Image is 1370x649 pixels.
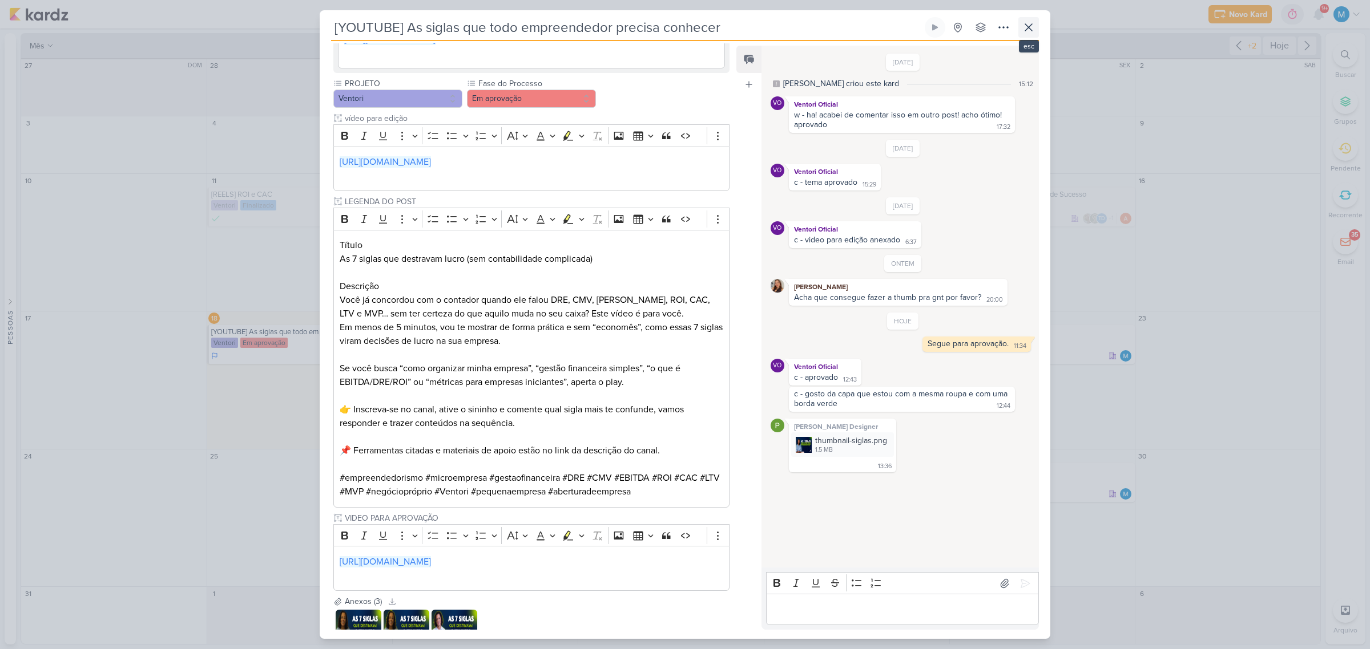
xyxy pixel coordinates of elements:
[333,230,730,508] div: Editor editing area: main
[331,17,922,38] input: Kard Sem Título
[477,78,596,90] label: Fase do Processo
[791,432,894,457] div: thumbnail-siglas.png
[340,471,723,498] p: #empreendedorismo #microempresa #gestaofinanceira #DRE #CMV #EBITDA #ROI #CAC #LTV #MVP #negóciop...
[771,359,784,372] div: Ventori Oficial
[766,594,1039,625] div: Editor editing area: main
[467,90,596,108] button: Em aprovação
[338,23,725,68] div: Editor editing area: main
[342,196,730,208] input: Texto sem título
[791,281,1005,293] div: [PERSON_NAME]
[773,225,781,232] p: VO
[333,524,730,546] div: Editor toolbar
[340,238,723,252] h3: Título
[794,389,1010,408] div: c - gosto da capa que estou com a mesma roupa e com uma borda verde
[340,556,431,567] a: [URL][DOMAIN_NAME]
[843,375,857,384] div: 12:43
[905,238,917,247] div: 6:37
[333,147,730,192] div: Editor editing area: main
[340,252,723,266] p: As 7 siglas que destravam lucro (sem contabilidade complicada)
[1019,79,1033,89] div: 15:12
[333,90,462,108] button: Ventori
[930,23,940,32] div: Ligar relógio
[342,112,730,124] input: Texto sem título
[773,168,781,174] p: VO
[773,363,781,369] p: VO
[794,293,981,302] div: Acha que consegue fazer a thumb pra gnt por favor?
[878,462,892,471] div: 13:36
[771,419,784,432] img: Paloma Paixão Designer
[342,512,730,524] input: Texto sem título
[771,221,784,235] div: Ventori Oficial
[340,156,431,168] a: [URL][DOMAIN_NAME]
[791,99,1013,110] div: Ventori Oficial
[783,78,899,90] div: [PERSON_NAME] criou este kard
[340,293,723,321] p: Você já concordou com o contador quando ele falou DRE, CMV, [PERSON_NAME], ROI, CAC, LTV e MVP… s...
[345,595,382,607] div: Anexos (3)
[771,164,784,177] div: Ventori Oficial
[794,177,857,187] div: c - tema aprovado
[344,34,436,45] a: [URL][DOMAIN_NAME]
[997,401,1010,411] div: 12:44
[791,421,894,432] div: [PERSON_NAME] Designer
[340,362,723,389] p: Se você busca “como organizar minha empresa”, “gestão financeira simples”, “o que é EBITDA/DRE/RO...
[997,123,1010,132] div: 17:32
[340,321,723,348] p: Em menos de 5 minutos, vou te mostrar de forma prática e sem “economês”, como essas 7 siglas vira...
[1014,342,1026,351] div: 11:34
[794,110,1004,129] div: w - ha! acabei de comentar isso em outro post! acho ótimo! aprovado
[340,279,723,293] h3: Descrição
[794,235,900,245] div: c - video para edição anexado
[791,361,859,372] div: Ventori Oficial
[333,208,730,230] div: Editor toolbar
[771,279,784,293] img: Franciluce Carvalho
[815,435,887,447] div: thumbnail-siglas.png
[333,124,730,147] div: Editor toolbar
[333,546,730,591] div: Editor editing area: main
[771,96,784,110] div: Ventori Oficial
[796,437,812,453] img: aWqwUsZhtQjsAb67vI9aybezO8OcofCWOSv5NlKF.png
[340,430,723,457] p: 📌 Ferramentas citadas e materiais de apoio estão no link da descrição do canal.
[340,403,723,430] p: 👉 Inscreva-se no canal, ative o sininho e comente qual sigla mais te confunde, vamos responder e ...
[928,339,1009,348] div: Segue para aprovação.
[815,445,887,455] div: 1.5 MB
[863,180,876,189] div: 15:29
[791,166,879,177] div: Ventori Oficial
[794,372,838,382] div: c - aprovado
[791,224,919,235] div: Ventori Oficial
[1019,40,1039,52] div: esc
[766,572,1039,594] div: Editor toolbar
[986,295,1003,305] div: 20:00
[773,100,781,107] p: VO
[344,78,462,90] label: PROJETO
